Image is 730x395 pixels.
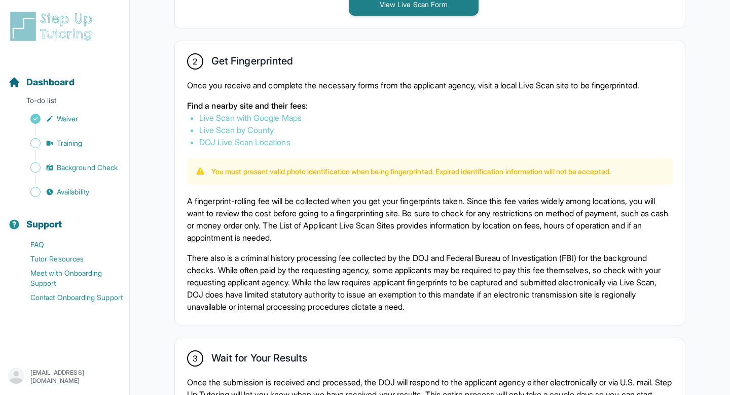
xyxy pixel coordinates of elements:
[187,79,673,91] p: Once you receive and complete the necessary forms from the applicant agency, visit a local Live S...
[4,201,125,236] button: Support
[8,75,75,89] a: Dashboard
[26,217,62,232] span: Support
[199,113,302,123] a: Live Scan with Google Maps
[26,75,75,89] span: Dashboard
[57,162,118,173] span: Background Check
[4,95,125,110] p: To-do list
[8,368,121,386] button: [EMAIL_ADDRESS][DOMAIN_NAME]
[8,266,129,290] a: Meet with Onboarding Support
[211,55,293,71] h2: Get Fingerprinted
[8,290,129,305] a: Contact Onboarding Support
[187,100,673,112] p: Find a nearby site and their fees:
[8,112,129,126] a: Waiver
[193,55,197,68] span: 2
[8,10,98,43] img: logo
[4,59,125,93] button: Dashboard
[199,137,290,147] a: DOJ Live Scan Locations
[193,352,198,365] span: 3
[8,238,129,252] a: FAQ
[8,160,129,175] a: Background Check
[57,114,78,124] span: Waiver
[8,252,129,266] a: Tutor Resources
[8,136,129,150] a: Training
[211,352,307,368] h2: Wait for Your Results
[8,185,129,199] a: Availability
[199,125,274,135] a: Live Scan by County
[187,195,673,244] p: A fingerprint-rolling fee will be collected when you get your fingerprints taken. Since this fee ...
[30,369,121,385] p: [EMAIL_ADDRESS][DOMAIN_NAME]
[57,187,89,197] span: Availability
[211,167,611,177] p: You must present valid photo identification when being fingerprinted. Expired identification info...
[57,138,83,148] span: Training
[187,252,673,313] p: There also is a criminal history processing fee collected by the DOJ and Federal Bureau of Invest...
